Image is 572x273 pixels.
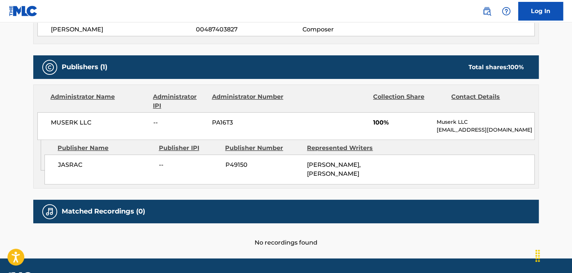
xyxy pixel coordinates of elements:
span: 00487403827 [196,25,302,34]
div: Administrator IPI [153,92,206,110]
div: Total shares: [468,63,524,72]
div: Help [499,4,514,19]
img: Matched Recordings [45,207,54,216]
div: No recordings found [33,223,539,247]
span: P49150 [225,160,301,169]
div: Collection Share [373,92,446,110]
span: -- [153,118,206,127]
span: [PERSON_NAME], [PERSON_NAME] [307,161,361,177]
span: [PERSON_NAME] [51,25,196,34]
img: MLC Logo [9,6,38,16]
span: JASRAC [58,160,153,169]
img: help [502,7,511,16]
p: Muserk LLC [437,118,534,126]
span: MUSERK LLC [51,118,148,127]
div: Represented Writers [307,144,383,153]
a: Log In [518,2,563,21]
span: -- [159,160,219,169]
div: Administrator Number [212,92,284,110]
div: Drag [532,245,544,267]
span: 100 % [508,64,524,71]
div: Publisher Name [58,144,153,153]
div: Publisher IPI [159,144,219,153]
div: Administrator Name [50,92,147,110]
h5: Matched Recordings (0) [62,207,145,216]
p: [EMAIL_ADDRESS][DOMAIN_NAME] [437,126,534,134]
img: Publishers [45,63,54,72]
div: Contact Details [451,92,524,110]
img: search [482,7,491,16]
span: PA16T3 [212,118,285,127]
iframe: Chat Widget [535,237,572,273]
div: Publisher Number [225,144,301,153]
span: 100% [373,118,431,127]
h5: Publishers (1) [62,63,107,71]
span: Composer [302,25,399,34]
a: Public Search [479,4,494,19]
